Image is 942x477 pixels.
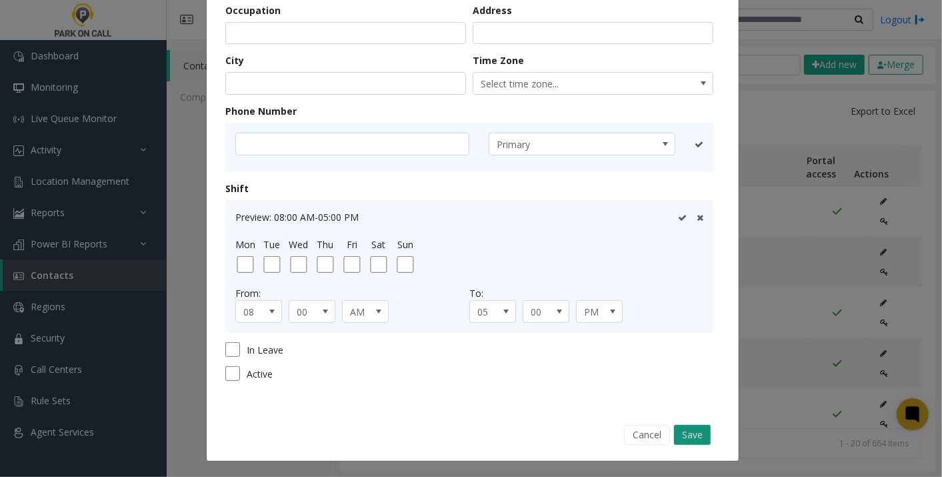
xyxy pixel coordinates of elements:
span: PM [577,301,613,322]
span: Primary [489,133,638,155]
div: From: [235,286,469,300]
span: 00 [523,301,559,322]
label: City [225,53,244,67]
label: Wed [289,237,309,252]
span: 05 [470,301,506,322]
span: In Leave [247,343,283,357]
button: Cancel [624,425,670,445]
label: Mon [235,237,255,252]
span: Active [247,367,273,381]
label: Thu [317,237,334,252]
label: Time Zone [473,53,524,67]
label: Tue [264,237,281,252]
span: AM [343,301,379,322]
span: 00 [289,301,325,322]
label: Shift [225,181,249,195]
span: 08 [236,301,272,322]
div: To: [469,286,703,300]
span: Preview: 08:00 AM-05:00 PM [235,211,359,223]
label: Sat [372,237,386,252]
label: Fri [347,237,357,252]
label: Phone Number [225,104,297,118]
span: Select time zone... [473,73,665,94]
button: Save [674,425,711,445]
label: Sun [397,237,413,252]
